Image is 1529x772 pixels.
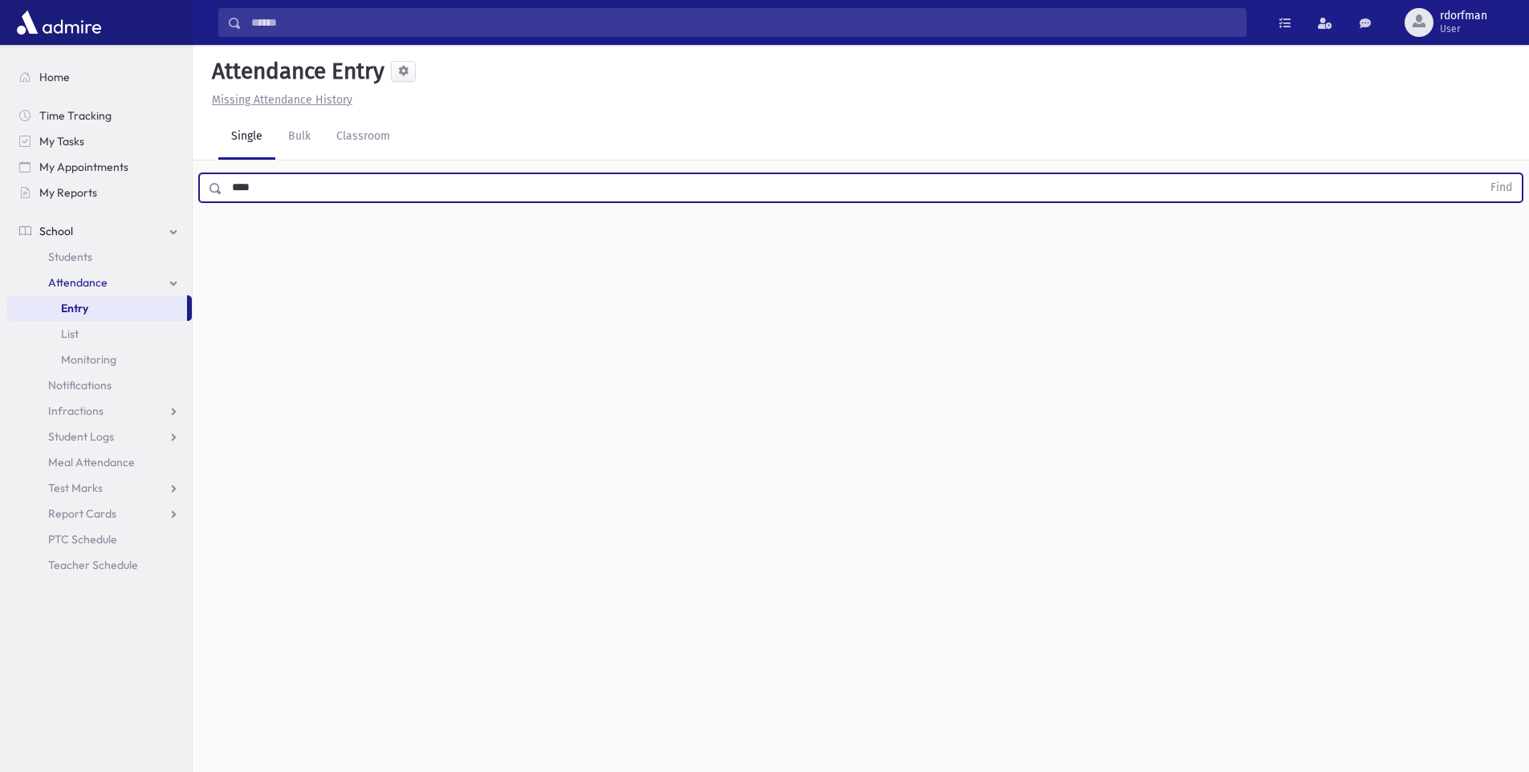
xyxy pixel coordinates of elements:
[218,115,275,160] a: Single
[6,526,192,552] a: PTC Schedule
[1440,10,1487,22] span: rdorfman
[323,115,403,160] a: Classroom
[242,8,1246,37] input: Search
[6,270,192,295] a: Attendance
[39,108,112,123] span: Time Tracking
[48,532,117,546] span: PTC Schedule
[1481,174,1522,201] button: Find
[48,429,114,444] span: Student Logs
[39,160,128,174] span: My Appointments
[48,250,92,264] span: Students
[6,449,192,475] a: Meal Attendance
[48,455,135,469] span: Meal Attendance
[48,404,104,418] span: Infractions
[48,558,138,572] span: Teacher Schedule
[48,506,116,521] span: Report Cards
[6,475,192,501] a: Test Marks
[13,6,105,39] img: AdmirePro
[205,93,352,107] a: Missing Attendance History
[39,185,97,200] span: My Reports
[6,552,192,578] a: Teacher Schedule
[61,301,88,315] span: Entry
[1440,22,1487,35] span: User
[61,327,79,341] span: List
[6,398,192,424] a: Infractions
[61,352,116,367] span: Monitoring
[6,244,192,270] a: Students
[205,58,384,85] h5: Attendance Entry
[48,481,103,495] span: Test Marks
[6,64,192,90] a: Home
[6,103,192,128] a: Time Tracking
[39,70,70,84] span: Home
[39,134,84,148] span: My Tasks
[6,154,192,180] a: My Appointments
[6,128,192,154] a: My Tasks
[6,321,192,347] a: List
[6,501,192,526] a: Report Cards
[48,378,112,392] span: Notifications
[275,115,323,160] a: Bulk
[39,224,73,238] span: School
[6,347,192,372] a: Monitoring
[6,372,192,398] a: Notifications
[48,275,108,290] span: Attendance
[6,218,192,244] a: School
[6,180,192,205] a: My Reports
[6,424,192,449] a: Student Logs
[6,295,187,321] a: Entry
[212,93,352,107] u: Missing Attendance History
